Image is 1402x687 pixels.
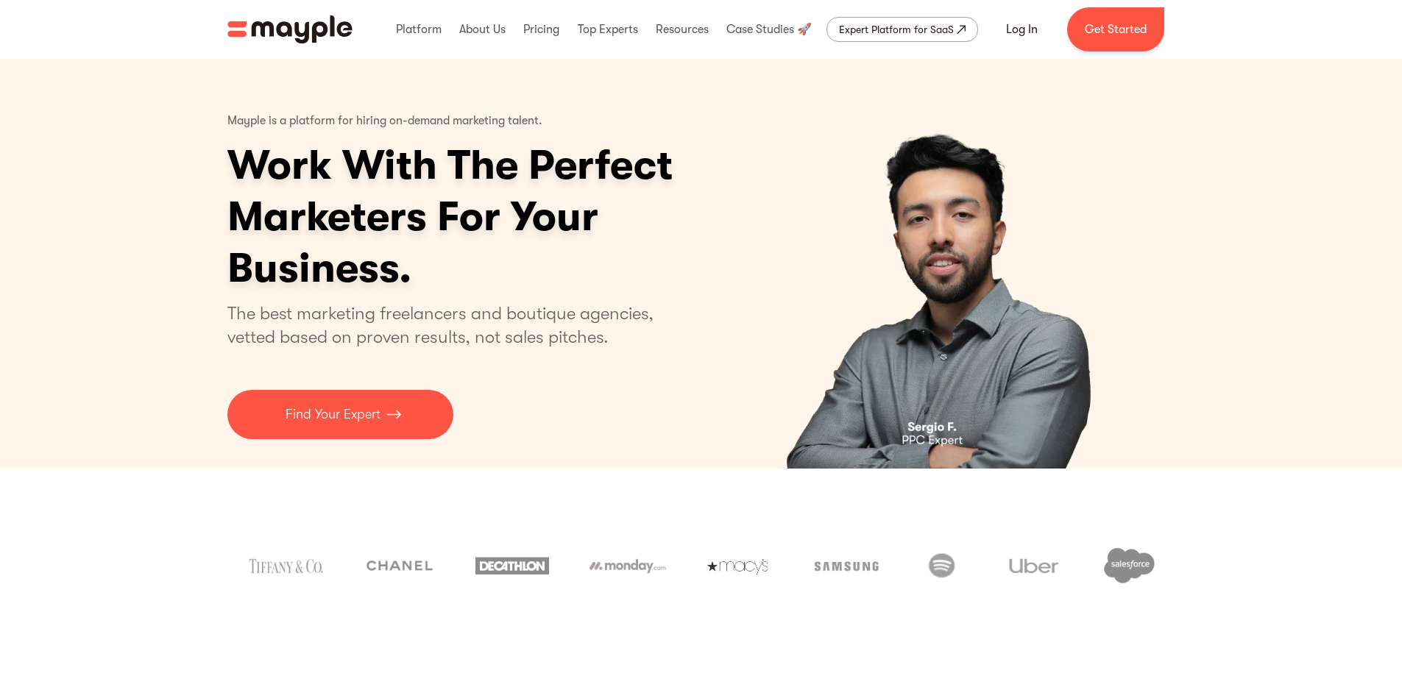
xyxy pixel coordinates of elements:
div: Pricing [520,6,563,53]
a: Log In [988,12,1055,47]
div: Expert Platform for SaaS [839,21,954,38]
div: About Us [456,6,509,53]
div: 1 of 4 [715,59,1175,469]
a: Find Your Expert [227,390,453,439]
div: carousel [715,59,1175,469]
a: Get Started [1067,7,1164,51]
a: home [227,15,353,43]
div: Platform [392,6,445,53]
a: Expert Platform for SaaS [826,17,978,42]
p: The best marketing freelancers and boutique agencies, vetted based on proven results, not sales p... [227,302,671,349]
p: Find Your Expert [286,405,380,424]
p: Mayple is a platform for hiring on-demand marketing talent. [227,103,542,140]
h1: Work With The Perfect Marketers For Your Business. [227,140,787,294]
div: Resources [652,6,712,53]
div: Top Experts [574,6,642,53]
img: Mayple logo [227,15,353,43]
